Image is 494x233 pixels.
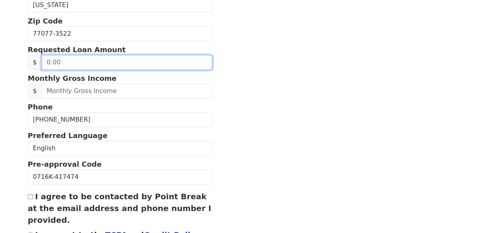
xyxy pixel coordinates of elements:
input: Zip Code [28,26,213,41]
strong: Phone [28,103,53,111]
strong: Preferred Language [28,131,108,140]
strong: Requested Loan Amount [28,46,126,54]
span: $ [28,84,42,98]
strong: Pre-approval Code [28,160,102,168]
input: 0.00 [42,55,212,70]
strong: Zip Code [28,17,63,25]
input: Phone [28,112,213,127]
span: $ [28,55,42,70]
input: Monthly Gross Income [42,84,212,98]
p: Monthly Gross Income [28,73,213,84]
input: Pre-approval Code [28,169,213,184]
label: I agree to be contacted by Point Break at the email address and phone number I provided. [28,192,211,225]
